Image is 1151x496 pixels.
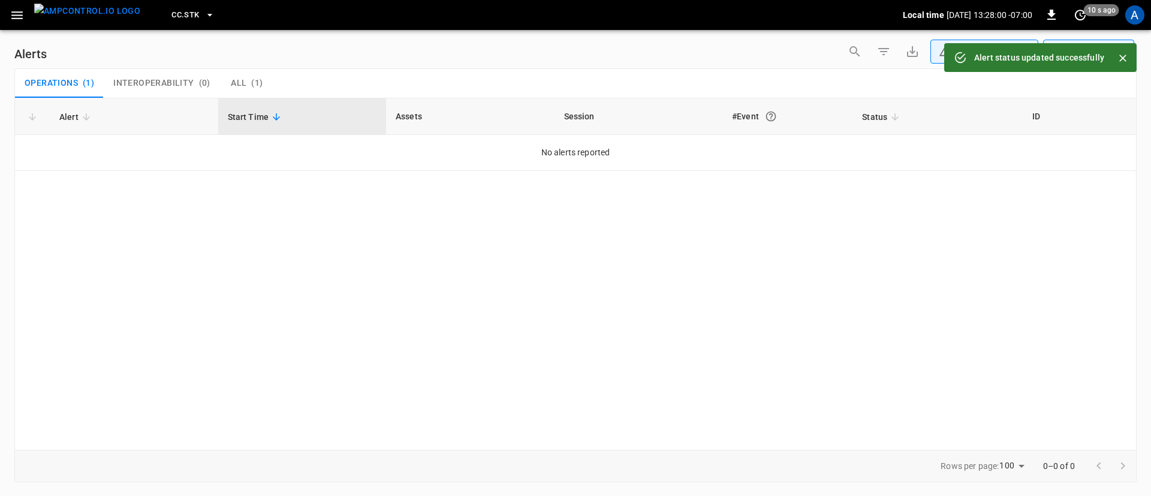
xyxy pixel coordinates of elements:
[939,46,1019,58] div: Unresolved
[231,78,246,89] span: All
[1084,4,1119,16] span: 10 s ago
[903,9,944,21] p: Local time
[1043,460,1075,472] p: 0–0 of 0
[34,4,140,19] img: ampcontrol.io logo
[228,110,285,124] span: Start Time
[760,106,782,127] button: An event is a single occurrence of an issue. An alert groups related events for the same asset, m...
[25,78,78,89] span: Operations
[974,47,1104,68] div: Alert status updated successfully
[999,457,1028,474] div: 100
[941,460,999,472] p: Rows per page:
[167,4,219,27] button: CC.STK
[83,78,94,89] span: ( 1 )
[862,110,903,124] span: Status
[386,98,555,135] th: Assets
[59,110,94,124] span: Alert
[113,78,194,89] span: Interoperability
[1114,49,1132,67] button: Close
[555,98,723,135] th: Session
[1023,98,1136,135] th: ID
[15,135,1136,171] td: No alerts reported
[251,78,263,89] span: ( 1 )
[732,106,843,127] div: #Event
[947,9,1032,21] p: [DATE] 13:28:00 -07:00
[1071,5,1090,25] button: set refresh interval
[1125,5,1144,25] div: profile-icon
[14,44,47,64] h6: Alerts
[171,8,199,22] span: CC.STK
[199,78,210,89] span: ( 0 )
[1065,40,1134,63] div: Last 24 hrs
